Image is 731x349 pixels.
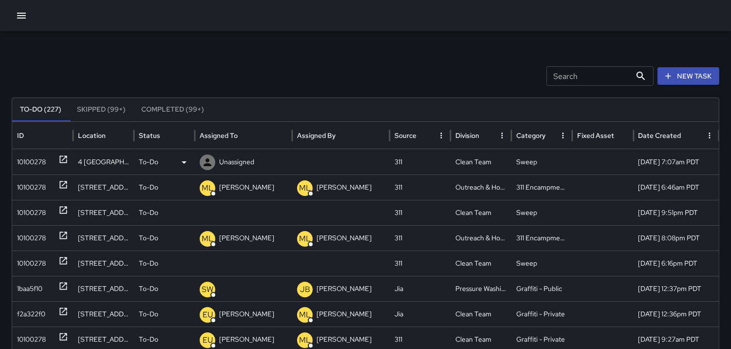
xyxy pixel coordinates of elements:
div: 311 [390,174,450,200]
div: 10100278 [17,150,46,174]
p: EU [203,334,213,346]
button: Skipped (99+) [69,98,133,121]
p: [PERSON_NAME] [219,302,274,327]
div: 10/13/2025, 12:37pm PDT [634,276,719,301]
div: 1231 Market Street [73,276,134,301]
button: Source column menu [434,129,448,142]
p: [PERSON_NAME] [219,175,274,200]
div: 479 Tehama Street [73,174,134,200]
div: 311 [390,225,450,251]
div: 311 [390,200,450,225]
div: Division [455,131,479,140]
div: Source [394,131,416,140]
div: 10100278 [17,251,46,276]
p: SW [202,284,213,295]
div: 64a Harriet Street [73,225,134,251]
div: 10/13/2025, 8:08pm PDT [634,225,719,251]
div: Category [516,131,545,140]
p: ML [202,182,213,194]
div: Sweep [511,200,572,225]
div: 311 [390,149,450,174]
p: [PERSON_NAME] [317,175,372,200]
div: Sweep [511,251,572,276]
p: ML [299,233,311,245]
div: 10/14/2025, 7:07am PDT [634,149,719,174]
div: Clean Team [450,149,511,174]
div: Outreach & Hospitality [450,225,511,251]
p: ML [299,309,311,321]
div: 10/13/2025, 6:16pm PDT [634,251,719,276]
div: 10100278 [17,175,46,200]
div: Assigned By [297,131,336,140]
div: 10100278 [17,226,46,251]
div: 1198 Mission Street [73,301,134,327]
div: Date Created [638,131,681,140]
p: [PERSON_NAME] [317,302,372,327]
div: Sweep [511,149,572,174]
div: 1baa5f10 [17,276,42,301]
div: Status [139,131,160,140]
div: Outreach & Hospitality [450,174,511,200]
p: [PERSON_NAME] [317,226,372,251]
div: Fixed Asset [577,131,614,140]
div: 311 Encampments [511,174,572,200]
div: Assigned To [200,131,238,140]
button: Date Created column menu [703,129,716,142]
button: Division column menu [495,129,509,142]
p: To-Do [139,302,158,327]
div: 311 Encampments [511,225,572,251]
p: To-Do [139,200,158,225]
div: 4 Mint Plaza [73,149,134,174]
div: Jia [390,301,450,327]
button: Category column menu [556,129,570,142]
div: 181 6th Street [73,200,134,225]
div: Clean Team [450,301,511,327]
div: 311 [390,251,450,276]
div: 550 Minna Street [73,251,134,276]
div: 10/13/2025, 12:36pm PDT [634,301,719,327]
div: ID [17,131,24,140]
p: ML [202,233,213,245]
div: 10/13/2025, 9:51pm PDT [634,200,719,225]
button: Completed (99+) [133,98,212,121]
div: f2a322f0 [17,302,45,327]
p: To-Do [139,226,158,251]
p: To-Do [139,175,158,200]
div: 10/14/2025, 6:46am PDT [634,174,719,200]
p: Unassigned [219,150,254,174]
div: 10100278 [17,200,46,225]
button: To-Do (227) [12,98,69,121]
p: [PERSON_NAME] [219,226,274,251]
div: Graffiti - Public [511,276,572,301]
button: New Task [657,67,719,85]
div: Jia [390,276,450,301]
div: Pressure Washing [450,276,511,301]
p: To-Do [139,276,158,301]
p: EU [203,309,213,321]
div: Location [78,131,106,140]
div: Clean Team [450,251,511,276]
div: Clean Team [450,200,511,225]
p: [PERSON_NAME] [317,276,372,301]
div: Graffiti - Private [511,301,572,327]
p: To-Do [139,251,158,276]
p: To-Do [139,150,158,174]
p: ML [299,334,311,346]
p: ML [299,182,311,194]
p: JB [300,284,310,295]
